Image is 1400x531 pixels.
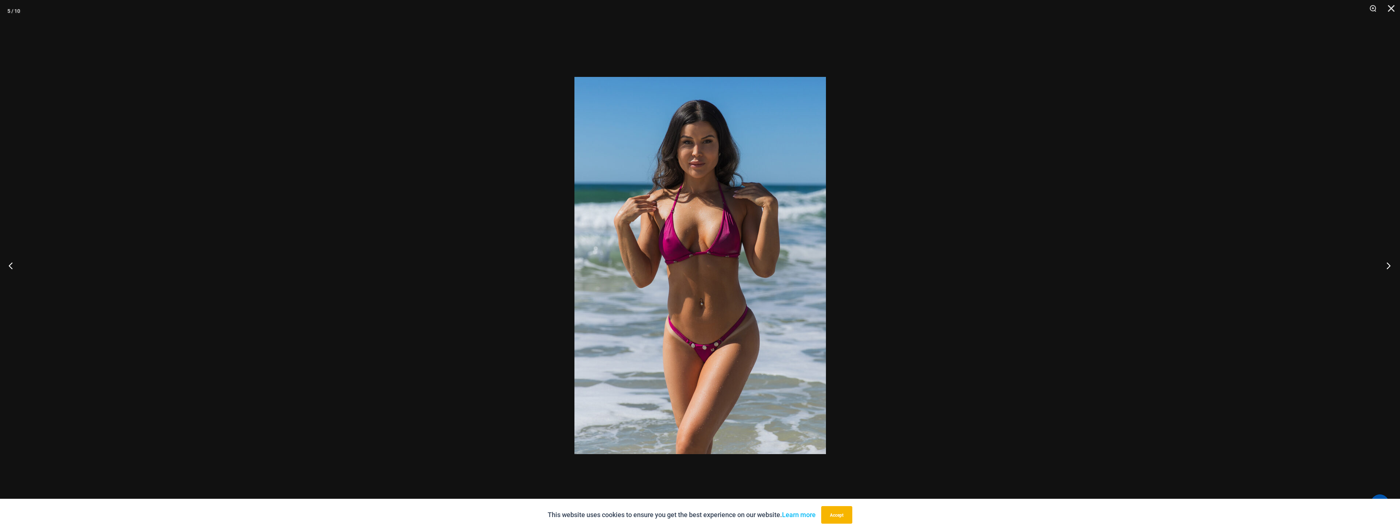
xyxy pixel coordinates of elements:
[821,506,852,524] button: Accept
[782,511,816,519] a: Learn more
[574,77,826,454] img: Tight Rope Pink 319 Top 4212 Micro 05
[1373,247,1400,284] button: Next
[7,5,20,16] div: 5 / 10
[548,509,816,520] p: This website uses cookies to ensure you get the best experience on our website.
